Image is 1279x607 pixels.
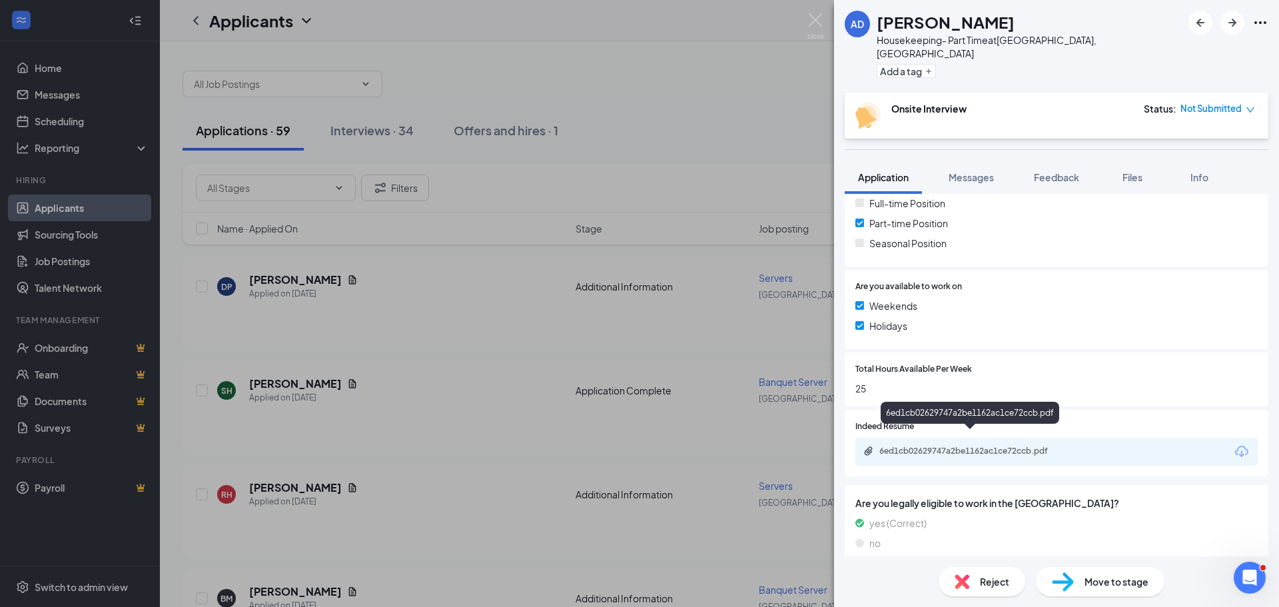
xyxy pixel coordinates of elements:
h1: [PERSON_NAME] [877,11,1015,33]
svg: ArrowLeftNew [1192,15,1208,31]
span: Application [858,171,909,183]
span: Weekends [869,299,917,313]
span: Not Submitted [1180,102,1242,115]
span: Reject [980,574,1009,589]
div: 6ed1cb02629747a2be1162ac1ce72ccb.pdf [881,402,1059,424]
span: Indeed Resume [855,420,914,433]
a: Paperclip6ed1cb02629747a2be1162ac1ce72ccb.pdf [863,446,1079,458]
span: Feedback [1034,171,1079,183]
svg: Download [1234,444,1250,460]
div: 6ed1cb02629747a2be1162ac1ce72ccb.pdf [879,446,1066,456]
div: AD [851,17,864,31]
svg: Plus [925,67,933,75]
svg: Paperclip [863,446,874,456]
svg: Ellipses [1252,15,1268,31]
span: Full-time Position [869,196,945,211]
span: Are you available to work on [855,281,962,293]
svg: ArrowRight [1224,15,1240,31]
iframe: Intercom live chat [1234,562,1266,594]
button: ArrowRight [1220,11,1244,35]
span: down [1246,105,1255,115]
div: Status : [1144,102,1176,115]
b: Onsite Interview [891,103,967,115]
div: Housekeeping- Part Time at [GEOGRAPHIC_DATA], [GEOGRAPHIC_DATA] [877,33,1182,60]
span: yes (Correct) [869,516,927,530]
span: Are you legally eligible to work in the [GEOGRAPHIC_DATA]? [855,496,1258,510]
span: Move to stage [1084,574,1148,589]
span: no [869,536,881,550]
span: Messages [949,171,994,183]
button: PlusAdd a tag [877,64,936,78]
span: Files [1122,171,1142,183]
span: Info [1190,171,1208,183]
span: Holidays [869,318,907,333]
span: 25 [855,381,1258,396]
span: Total Hours Available Per Week [855,363,972,376]
button: ArrowLeftNew [1188,11,1212,35]
span: Part-time Position [869,216,948,231]
span: Seasonal Position [869,236,947,251]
